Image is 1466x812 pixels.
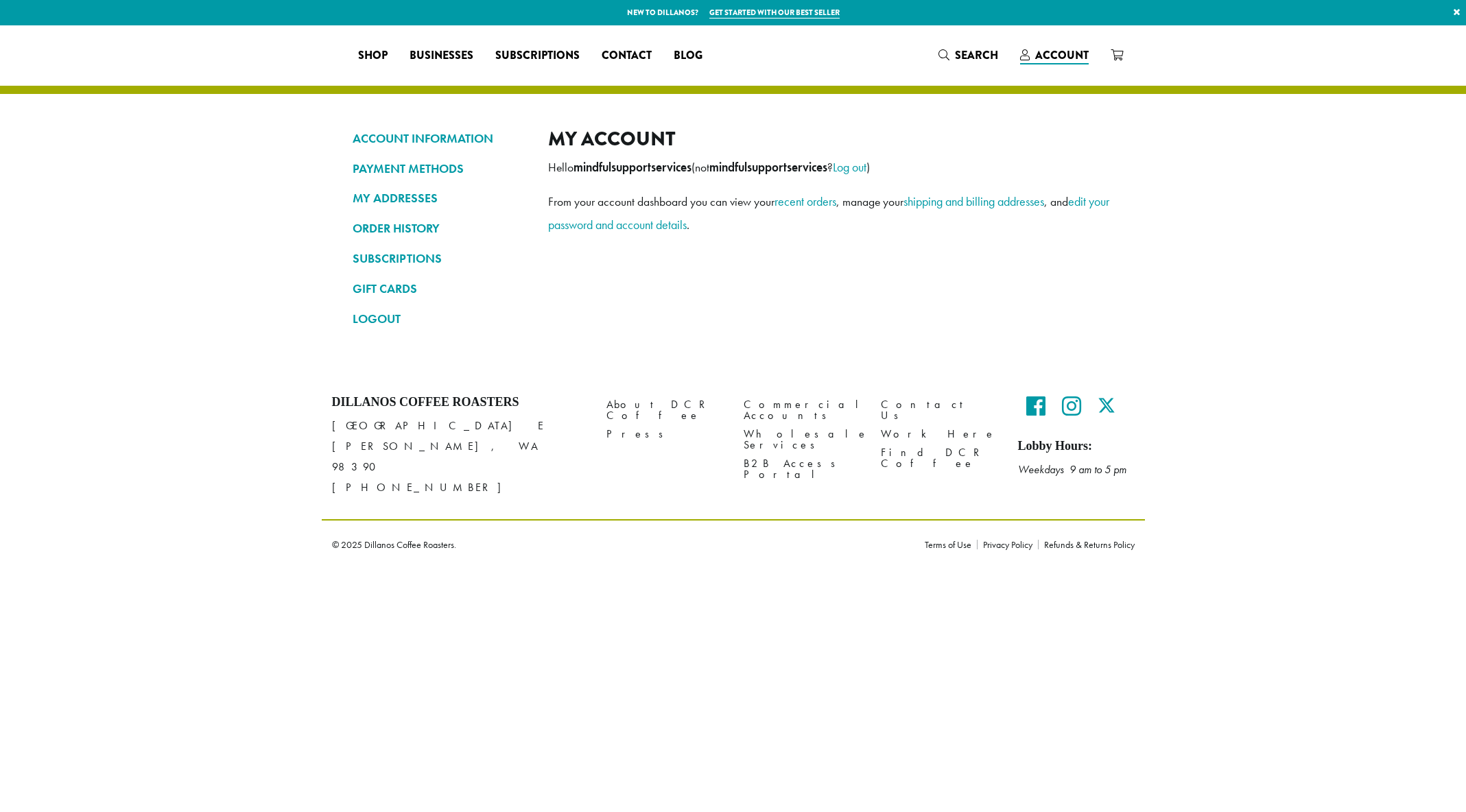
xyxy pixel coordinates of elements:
[353,247,528,270] a: SUBSCRIPTIONS
[881,395,997,425] a: Contact Us
[881,444,997,473] a: Find DCR Coffee
[332,540,904,549] p: © 2025 Dillanos Coffee Roasters.
[574,160,691,175] strong: mindfulsupportservices
[744,395,860,425] a: Commercial Accounts
[353,217,528,240] a: ORDER HISTORY
[674,47,702,64] span: Blog
[353,187,528,210] a: MY ADDRESSES
[548,190,1114,237] p: From your account dashboard you can view your , manage your , and .
[1018,439,1135,454] h5: Lobby Hours:
[602,47,652,64] span: Contact
[353,127,528,150] a: ACCOUNT INFORMATION
[709,7,840,19] a: Get started with our best seller
[353,277,528,300] a: GIFT CARDS
[332,395,586,410] h4: Dillanos Coffee Roasters
[495,47,580,64] span: Subscriptions
[353,157,528,180] a: PAYMENT METHODS
[744,425,860,455] a: Wholesale Services
[881,425,997,444] a: Work Here
[1035,47,1089,63] span: Account
[709,160,827,175] strong: mindfulsupportservices
[606,425,723,444] a: Press
[353,307,528,331] a: LOGOUT
[1038,540,1135,549] a: Refunds & Returns Policy
[410,47,473,64] span: Businesses
[606,395,723,425] a: About DCR Coffee
[353,127,528,342] nav: Account pages
[775,193,836,209] a: recent orders
[955,47,998,63] span: Search
[358,47,388,64] span: Shop
[744,455,860,484] a: B2B Access Portal
[927,44,1009,67] a: Search
[1018,462,1126,477] em: Weekdays 9 am to 5 pm
[347,45,399,67] a: Shop
[548,156,1114,179] p: Hello (not ? )
[332,416,586,498] p: [GEOGRAPHIC_DATA] E [PERSON_NAME], WA 98390 [PHONE_NUMBER]
[903,193,1044,209] a: shipping and billing addresses
[977,540,1038,549] a: Privacy Policy
[833,159,866,175] a: Log out
[548,127,1114,151] h2: My account
[925,540,977,549] a: Terms of Use
[548,193,1109,232] a: edit your password and account details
